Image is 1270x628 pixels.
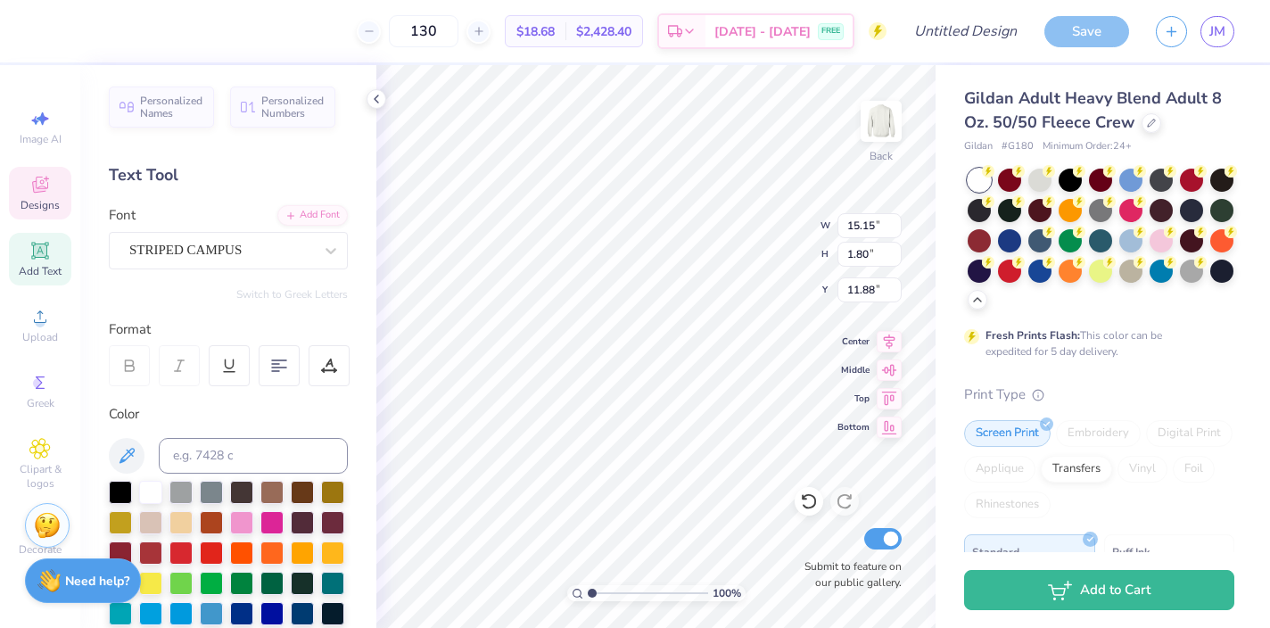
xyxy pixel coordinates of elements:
[109,163,348,187] div: Text Tool
[1117,456,1167,483] div: Vinyl
[109,319,350,340] div: Format
[1056,420,1141,447] div: Embroidery
[713,585,741,601] span: 100 %
[277,205,348,226] div: Add Font
[65,573,129,590] strong: Need help?
[985,328,1080,343] strong: Fresh Prints Flash:
[972,542,1019,561] span: Standard
[1173,456,1215,483] div: Foil
[140,95,203,120] span: Personalized Names
[1146,420,1233,447] div: Digital Print
[516,22,555,41] span: $18.68
[985,327,1205,359] div: This color can be expedited for 5 day delivery.
[821,25,840,37] span: FREE
[1200,16,1234,47] a: JM
[964,456,1035,483] div: Applique
[236,287,348,302] button: Switch to Greek Letters
[159,438,348,474] input: e.g. 7428 c
[20,132,62,146] span: Image AI
[964,384,1234,405] div: Print Type
[576,22,631,41] span: $2,428.40
[21,198,60,212] span: Designs
[900,13,1031,49] input: Untitled Design
[389,15,458,47] input: – –
[19,264,62,278] span: Add Text
[109,404,348,425] div: Color
[837,421,870,434] span: Bottom
[964,87,1222,133] span: Gildan Adult Heavy Blend Adult 8 Oz. 50/50 Fleece Crew
[19,542,62,557] span: Decorate
[1002,139,1034,154] span: # G180
[714,22,811,41] span: [DATE] - [DATE]
[22,330,58,344] span: Upload
[27,396,54,410] span: Greek
[870,148,893,164] div: Back
[964,492,1051,518] div: Rhinestones
[1112,542,1150,561] span: Puff Ink
[964,139,993,154] span: Gildan
[837,364,870,376] span: Middle
[837,335,870,348] span: Center
[261,95,325,120] span: Personalized Numbers
[9,462,71,491] span: Clipart & logos
[964,570,1234,610] button: Add to Cart
[1041,456,1112,483] div: Transfers
[795,558,902,591] label: Submit to feature on our public gallery.
[1209,21,1225,42] span: JM
[863,103,899,139] img: Back
[109,205,136,226] label: Font
[837,392,870,405] span: Top
[1043,139,1132,154] span: Minimum Order: 24 +
[964,420,1051,447] div: Screen Print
